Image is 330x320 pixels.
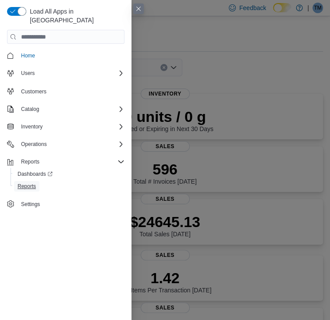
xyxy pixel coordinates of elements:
span: Reports [18,156,124,167]
span: Operations [21,141,47,148]
button: Inventory [18,121,46,132]
a: Dashboards [11,168,128,180]
span: Reports [14,181,124,192]
button: Reports [18,156,43,167]
span: Settings [18,199,124,210]
span: Inventory [18,121,124,132]
nav: Complex example [7,46,124,212]
button: Reports [4,156,128,168]
button: Settings [4,198,128,210]
button: Operations [4,138,128,150]
button: Reports [11,180,128,192]
button: Home [4,49,128,62]
span: Users [21,70,35,77]
button: Customers [4,85,128,97]
span: Reports [18,183,36,190]
span: Customers [18,85,124,96]
span: Settings [21,201,40,208]
span: Dashboards [18,171,53,178]
button: Users [18,68,38,78]
a: Settings [18,199,43,210]
button: Close this dialog [133,4,144,14]
a: Customers [18,86,50,97]
span: Operations [18,139,124,149]
a: Reports [14,181,39,192]
span: Home [18,50,124,61]
span: Catalog [18,104,124,114]
span: Dashboards [14,169,124,179]
span: Users [18,68,124,78]
span: Customers [21,88,46,95]
button: Users [4,67,128,79]
span: Catalog [21,106,39,113]
span: Reports [21,158,39,165]
button: Inventory [4,121,128,133]
a: Home [18,50,39,61]
button: Catalog [4,103,128,115]
button: Operations [18,139,50,149]
span: Inventory [21,123,43,130]
span: Load All Apps in [GEOGRAPHIC_DATA] [26,7,124,25]
button: Catalog [18,104,43,114]
a: Dashboards [14,169,56,179]
span: Home [21,52,35,59]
